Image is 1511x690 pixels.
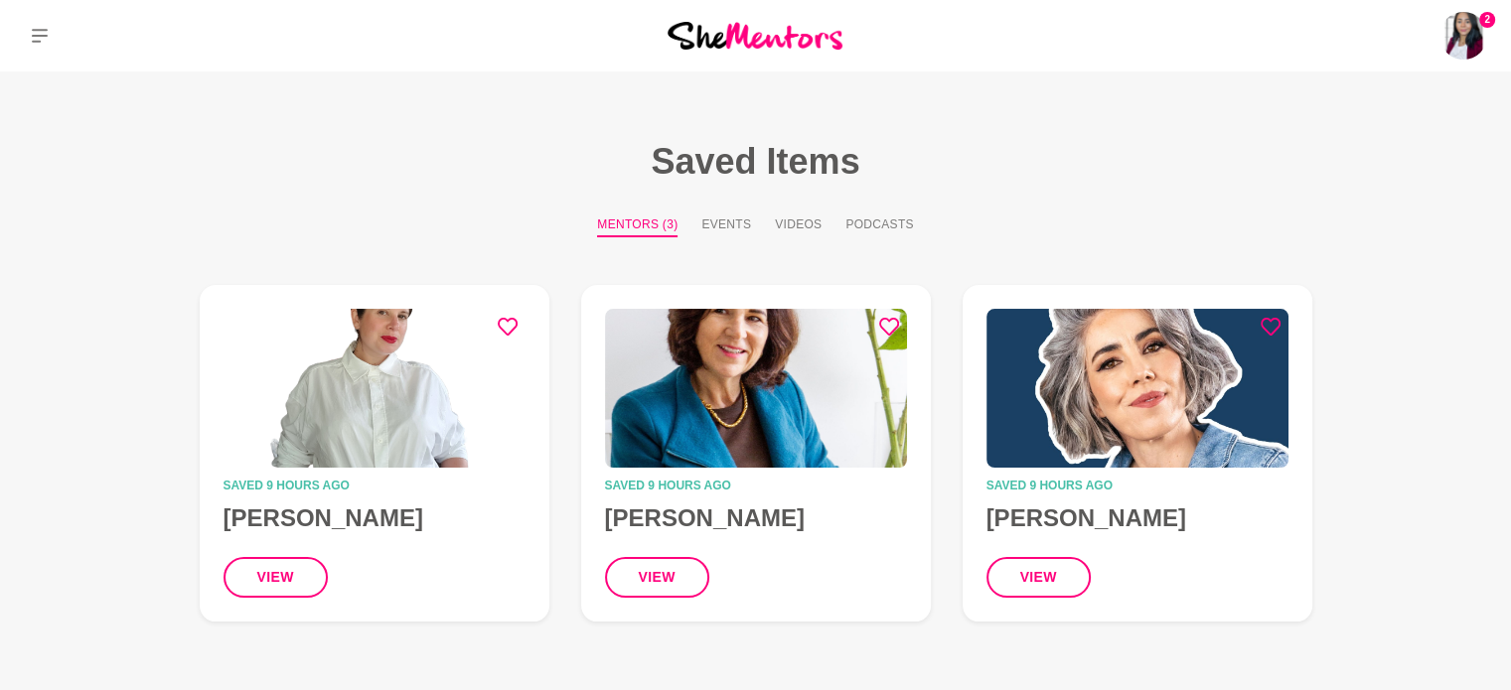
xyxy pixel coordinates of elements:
[986,309,1288,468] img: Jade
[668,22,842,49] img: She Mentors Logo
[701,215,751,237] button: Events
[597,215,678,237] button: Mentors (3)
[1439,12,1487,60] a: Kercia Souza2
[200,285,549,621] a: Lauren PurseSaved 9 hours ago[PERSON_NAME]view
[986,480,1288,491] time: Saved 9 hours ago
[963,285,1312,621] a: JadeSaved 9 hours ago[PERSON_NAME]view
[1479,12,1495,28] span: 2
[224,503,526,533] h4: [PERSON_NAME]
[986,557,1091,598] button: view
[605,480,907,491] time: Saved 9 hours ago
[986,503,1288,533] h4: [PERSON_NAME]
[605,503,907,533] h4: [PERSON_NAME]
[581,285,931,621] a: Vicki AbrahamSaved 9 hours ago[PERSON_NAME]view
[224,309,526,468] img: Lauren Purse
[845,215,913,237] button: Podcasts
[224,480,526,491] time: Saved 9 hours ago
[605,309,907,468] img: Vicki Abraham
[775,215,822,237] button: Videos
[1439,12,1487,60] img: Kercia Souza
[152,139,1360,184] h1: Saved Items
[224,557,328,598] button: view
[605,557,709,598] button: view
